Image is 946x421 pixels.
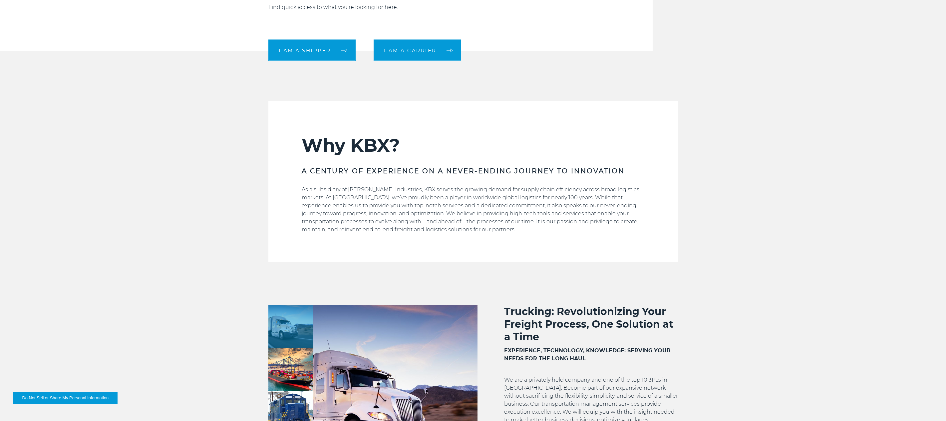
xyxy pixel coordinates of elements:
a: I am a shipper arrow arrow [268,40,356,61]
button: Do Not Sell or Share My Personal Information [13,392,118,404]
h3: EXPERIENCE, TECHNOLOGY, KNOWLEDGE: SERVING YOUR NEEDS FOR THE LONG HAUL [504,347,678,363]
img: Ocean and Air Commercial Management [268,348,313,391]
a: I am a carrier arrow arrow [374,40,461,61]
span: I am a carrier [384,48,437,53]
h3: A CENTURY OF EXPERIENCE ON A NEVER-ENDING JOURNEY TO INNOVATION [302,166,645,176]
h2: Trucking: Revolutionizing Your Freight Process, One Solution at a Time [504,305,678,343]
p: As a subsidiary of [PERSON_NAME] Industries, KBX serves the growing demand for supply chain effic... [302,186,645,234]
p: Find quick access to what you're looking for here. [268,3,694,11]
span: I am a shipper [279,48,331,53]
h2: Why KBX? [302,134,645,156]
